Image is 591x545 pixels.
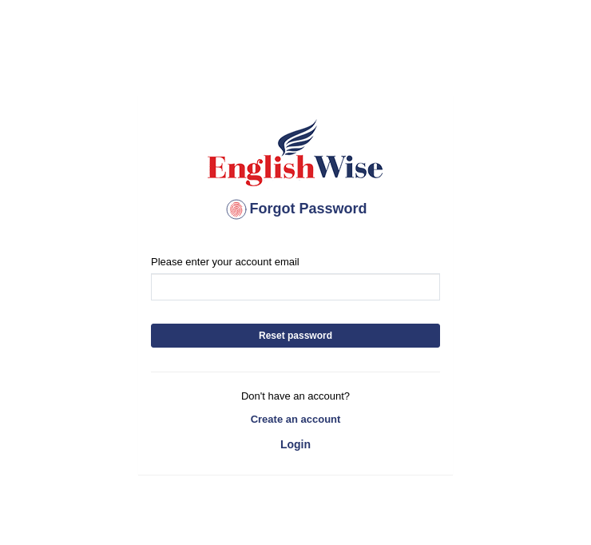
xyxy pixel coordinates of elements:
[151,431,440,458] a: Login
[151,324,440,348] button: Reset password
[151,254,299,269] label: Please enter your account email
[151,412,440,427] a: Create an account
[151,388,440,404] p: Don't have an account?
[224,201,367,217] span: Forgot Password
[204,117,387,189] img: English Wise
